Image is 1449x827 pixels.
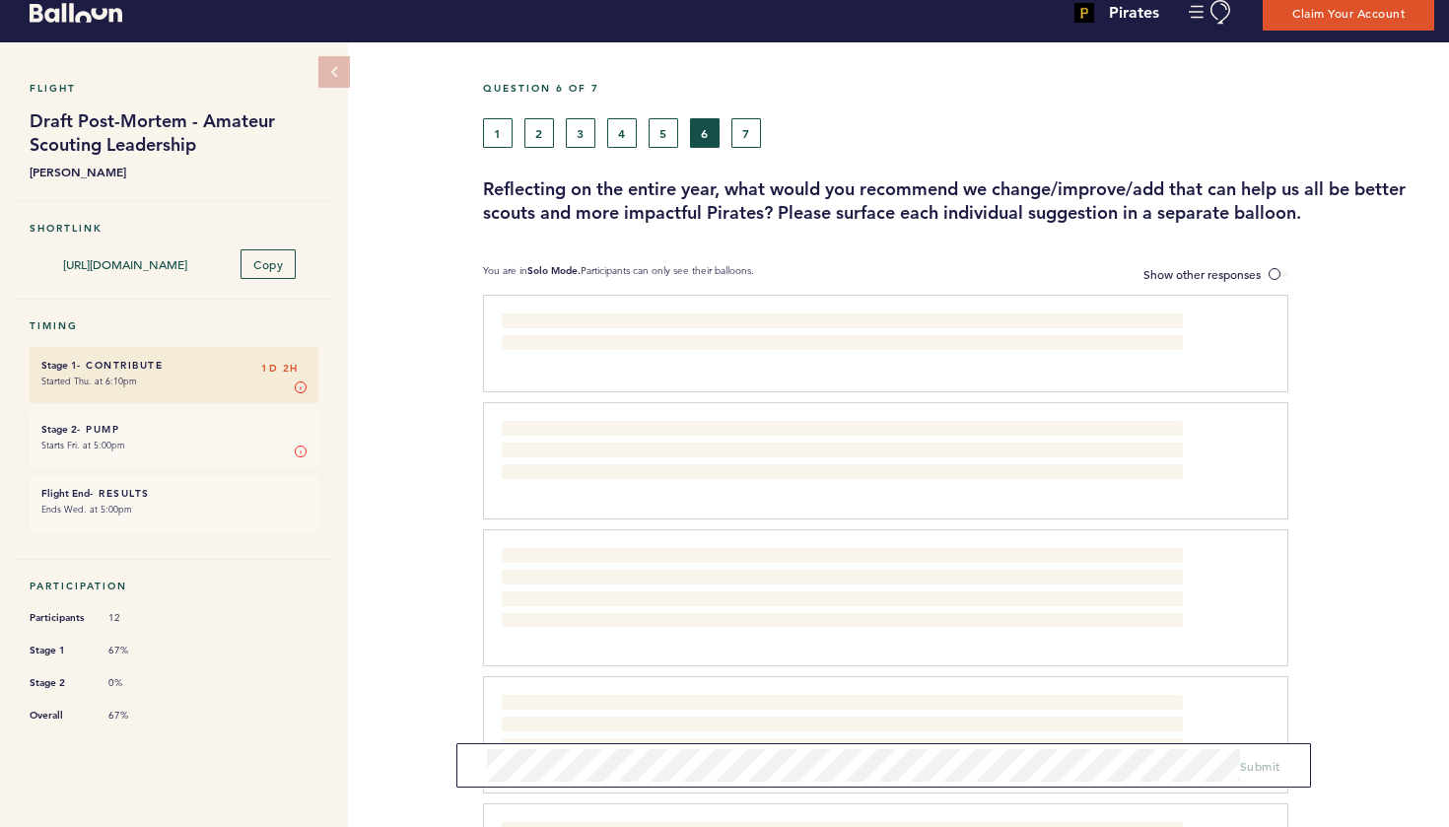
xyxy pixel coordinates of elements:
[502,550,1186,625] span: Potentially allowing reports to be unpublished through [DATE] (or some clear date) but still be p...
[30,319,318,332] h5: Timing
[108,644,168,657] span: 67%
[261,359,299,379] span: 1D 2H
[41,487,90,500] small: Flight End
[30,673,89,693] span: Stage 2
[607,118,637,148] button: 4
[30,222,318,235] h5: Shortlink
[1240,756,1280,776] button: Submit
[1109,1,1159,25] h4: Pirates
[30,706,89,725] span: Overall
[524,118,554,148] button: 2
[30,82,318,95] h5: Flight
[690,118,720,148] button: 6
[483,177,1434,225] h3: Reflecting on the entire year, what would you recommend we change/improve/add that can help us al...
[15,2,122,23] a: Balloon
[253,256,283,272] span: Copy
[30,162,318,181] b: [PERSON_NAME]
[527,264,581,277] b: Solo Mode.
[30,3,122,23] svg: Balloon
[502,315,1183,351] span: Would like continued clarity on some of the points we surfaced at our meetings last winter in ord...
[731,118,761,148] button: 7
[41,375,137,387] time: Started Thu. at 6:10pm
[41,423,307,436] h6: - Pump
[483,264,754,285] p: You are in Participants can only see their balloons.
[649,118,678,148] button: 5
[1143,266,1261,282] span: Show other responses
[41,359,77,372] small: Stage 1
[30,109,318,157] h1: Draft Post-Mortem - Amateur Scouting Leadership
[108,611,168,625] span: 12
[1240,758,1280,774] span: Submit
[41,439,125,451] time: Starts Fri. at 5:00pm
[241,249,296,279] button: Copy
[41,359,307,372] h6: - Contribute
[483,118,513,148] button: 1
[30,580,318,592] h5: Participation
[41,423,77,436] small: Stage 2
[41,503,132,516] time: Ends Wed. at 5:00pm
[108,709,168,723] span: 67%
[502,697,1177,752] span: Circling back to our winter meetings, just getting more consistent with using the whole scale wit...
[483,82,1434,95] h5: Question 6 of 7
[566,118,595,148] button: 3
[30,641,89,660] span: Stage 1
[30,608,89,628] span: Participants
[41,487,307,500] h6: - Results
[108,676,168,690] span: 0%
[502,423,1184,478] span: The way we grade out hitters is not uniform and we do not use the whole scale....this has been an...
